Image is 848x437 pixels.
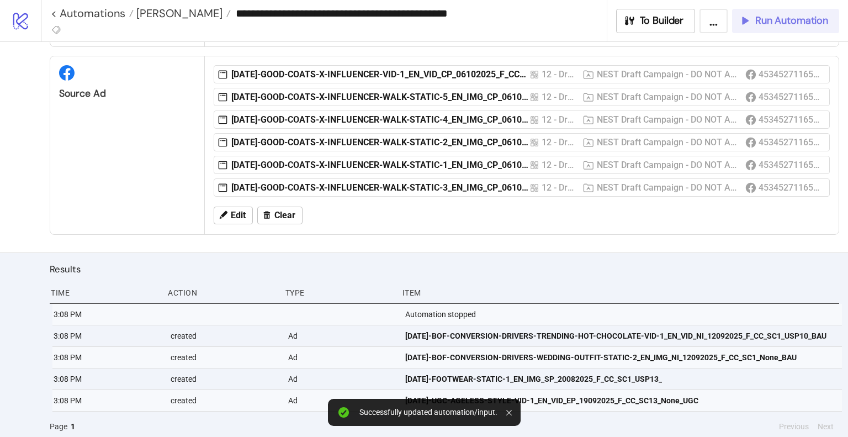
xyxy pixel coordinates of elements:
div: 12 - Drafts [542,158,579,172]
div: 453452711657207 [759,158,823,172]
div: 12 - Drafts [542,113,579,127]
div: created [169,347,279,368]
div: 453452711657207 [759,135,823,149]
button: Edit [214,207,253,224]
div: 453452711657207 [759,181,823,194]
div: [DATE]-GOOD-COATS-X-INFLUENCER-WALK-STATIC-3_EN_IMG_CP_06102025_F_CC_SC12_USP4_COATS-CAMPAIGN [231,182,529,194]
a: [DATE]-BOF-CONVERSION-DRIVERS-TRENDING-HOT-CHOCOLATE-VID-1_EN_VID_NI_12092025_F_CC_SC1_USP10_BAU [405,325,834,346]
div: created [169,390,279,411]
div: Ad [287,347,396,368]
div: [DATE]-GOOD-COATS-X-INFLUENCER-WALK-STATIC-2_EN_IMG_CP_06102025_F_CC_SC12_USP4_COATS-CAMPAIGN [231,136,529,149]
div: 12 - Drafts [542,90,579,104]
div: NEST Draft Campaign - DO NOT ACTIVATE [597,113,741,127]
div: Time [50,282,159,303]
span: [DATE]-UGC-AGELESS-STYLE-VID-1_EN_VID_EP_19092025_F_CC_SC13_None_UGC [405,394,698,407]
button: Clear [257,207,303,224]
button: Next [814,420,837,433]
div: 453452711657207 [759,67,823,81]
div: Ad [287,368,396,389]
div: 3:08 PM [52,347,162,368]
div: NEST Draft Campaign - DO NOT ACTIVATE [597,158,741,172]
div: created [169,325,279,346]
div: Ad [287,325,396,346]
div: Type [284,282,394,303]
span: [DATE]-FOOTWEAR-STATIC-1_EN_IMG_SP_20082025_F_CC_SC1_USP13_ [405,373,662,385]
div: [DATE]-GOOD-COATS-X-INFLUENCER-WALK-STATIC-4_EN_IMG_CP_06102025_F_CC_SC12_USP4_COATS-CAMPAIGN [231,114,529,126]
button: 1 [67,420,78,433]
div: Item [401,282,839,303]
span: Page [50,420,67,433]
span: Edit [231,210,246,220]
div: Successfully updated automation/input. [359,408,497,417]
button: To Builder [616,9,696,33]
div: 453452711657207 [759,90,823,104]
div: 12 - Drafts [542,181,579,194]
button: ... [699,9,728,33]
div: Action [167,282,276,303]
div: NEST Draft Campaign - DO NOT ACTIVATE [597,90,741,104]
span: [PERSON_NAME] [134,6,222,20]
button: Previous [776,420,812,433]
div: 12 - Drafts [542,135,579,149]
h2: Results [50,262,839,276]
div: 3:08 PM [52,325,162,346]
div: NEST Draft Campaign - DO NOT ACTIVATE [597,135,741,149]
a: [DATE]-BOF-CONVERSION-DRIVERS-WEDDING-OUTFIT-STATIC-2_EN_IMG_NI_12092025_F_CC_SC1_None_BAU [405,347,834,368]
div: Ad [287,390,396,411]
div: 3:08 PM [52,368,162,389]
div: NEST Draft Campaign - DO NOT ACTIVATE [597,67,741,81]
div: [DATE]-GOOD-COATS-X-INFLUENCER-VID-1_EN_VID_CP_06102025_F_CC_SC12_USP4_COATS-CAMPAIGN [231,69,529,81]
a: [DATE]-UGC-AGELESS-STYLE-VID-1_EN_VID_EP_19092025_F_CC_SC13_None_UGC [405,390,834,411]
div: [DATE]-GOOD-COATS-X-INFLUENCER-WALK-STATIC-5_EN_IMG_CP_06102025_F_CC_SC12_USP4_COATS-CAMPAIGN [231,91,529,103]
div: 3:08 PM [52,390,162,411]
div: [DATE]-GOOD-COATS-X-INFLUENCER-WALK-STATIC-1_EN_IMG_CP_06102025_F_CC_SC12_USP4_COATS-CAMPAIGN [231,159,529,171]
div: 3:08 PM [52,304,162,325]
div: 12 - Drafts [542,67,579,81]
a: [DATE]-FOOTWEAR-STATIC-1_EN_IMG_SP_20082025_F_CC_SC1_USP13_ [405,368,834,389]
div: created [169,368,279,389]
div: NEST Draft Campaign - DO NOT ACTIVATE [597,181,741,194]
div: Automation stopped [404,304,842,325]
span: To Builder [640,14,684,27]
span: Run Automation [755,14,828,27]
button: Run Automation [732,9,839,33]
a: [PERSON_NAME] [134,8,231,19]
span: [DATE]-BOF-CONVERSION-DRIVERS-WEDDING-OUTFIT-STATIC-2_EN_IMG_NI_12092025_F_CC_SC1_None_BAU [405,351,797,364]
span: Clear [274,210,295,220]
span: [DATE]-BOF-CONVERSION-DRIVERS-TRENDING-HOT-CHOCOLATE-VID-1_EN_VID_NI_12092025_F_CC_SC1_USP10_BAU [405,330,826,342]
a: < Automations [51,8,134,19]
div: 453452711657207 [759,113,823,127]
div: Source Ad [59,87,195,100]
